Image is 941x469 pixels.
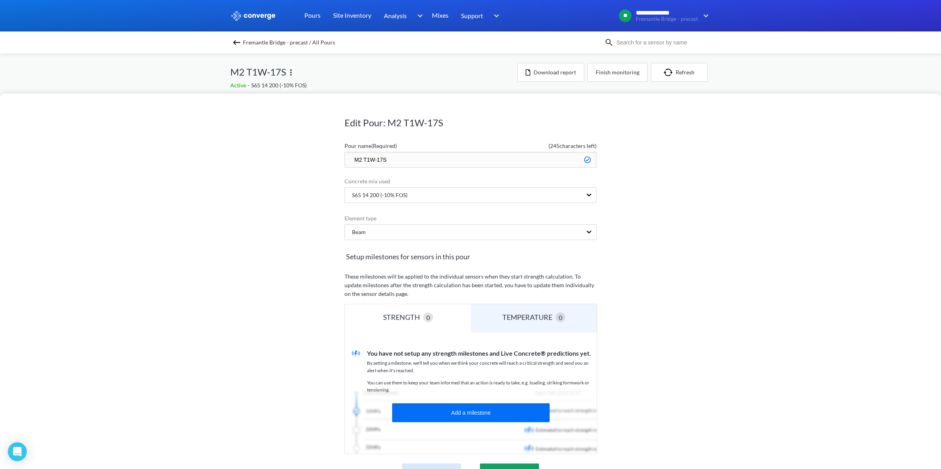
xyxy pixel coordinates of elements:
div: TEMPERATURE [502,312,556,323]
span: Support [461,11,483,20]
img: downArrow.svg [698,11,711,20]
img: backspace.svg [232,38,241,47]
input: Type the pour name here [345,152,596,168]
p: You can use them to keep your team informed that an action is ready to take, e.g. loading, striki... [367,379,597,394]
span: You have not setup any strength milestones and Live Concrete® predictions yet. [367,349,591,357]
div: STRENGTH [383,312,423,323]
img: logo_ewhite.svg [230,11,276,21]
p: By setting a milestone, we'll tell you when we think your concrete will reach a critical strength... [367,360,597,374]
input: Search for a sensor by name [614,38,709,47]
span: 0 [426,312,430,322]
span: Analysis [384,11,407,20]
label: Pour name (Required) [345,142,470,150]
h1: Edit Pour: M2 T1W-17S [345,116,596,129]
label: Element type [345,214,596,223]
span: Fremantle Bridge - precast / All Pours [243,37,335,48]
div: S65 14 200 (-10% FOS) [346,191,408,199]
div: Open Intercom Messenger [8,442,27,461]
button: Add a milestone [392,403,550,422]
div: Beam [346,228,366,236]
p: These milestones will be applied to the individual sensors when they start strength calculation. ... [345,272,596,298]
span: Fremantle Bridge - precast [636,16,698,22]
label: Concrete mix used [345,177,596,186]
span: Setup milestones for sensors in this pour [345,251,596,262]
img: icon-search.svg [604,38,614,47]
img: downArrow.svg [412,11,425,20]
span: ( 245 characters left) [470,142,596,150]
span: 0 [559,312,562,322]
img: downArrow.svg [489,11,501,20]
